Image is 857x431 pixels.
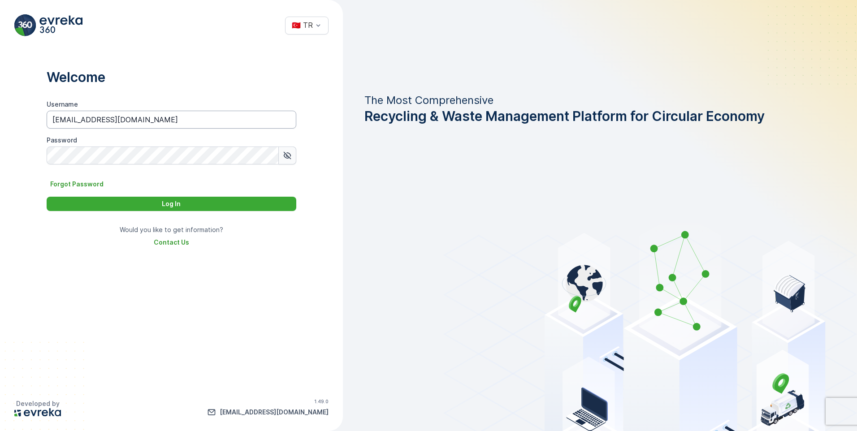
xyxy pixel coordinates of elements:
[47,136,77,144] label: Password
[120,225,223,234] p: Would you like to get information?
[364,108,765,125] span: Recycling & Waste Management Platform for Circular Economy
[314,399,329,404] p: 1.49.0
[207,408,329,417] a: info@evreka.co
[50,180,104,189] p: Forgot Password
[47,69,296,86] p: Welcome
[220,408,329,417] p: [EMAIL_ADDRESS][DOMAIN_NAME]
[292,21,313,29] div: 🇹🇷 TR
[162,199,181,208] p: Log In
[47,197,296,211] button: Log In
[14,14,82,36] img: evreka_360_logo
[47,179,107,190] button: Forgot Password
[154,238,189,247] a: Contact Us
[47,100,78,108] label: Username
[364,93,765,108] p: The Most Comprehensive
